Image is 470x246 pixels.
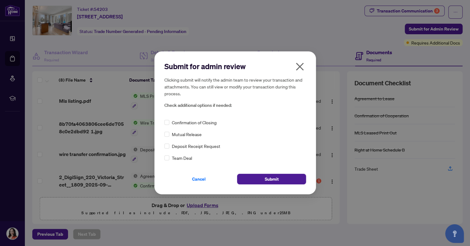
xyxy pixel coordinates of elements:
[164,174,233,185] button: Cancel
[164,102,306,109] span: Check additional options if needed:
[192,174,206,184] span: Cancel
[172,119,217,126] span: Confirmation of Closing
[164,76,306,97] h5: Clicking submit will notify the admin team to review your transaction and attachments. You can st...
[264,174,278,184] span: Submit
[445,224,464,243] button: Open asap
[172,143,220,150] span: Deposit Receipt Request
[237,174,306,185] button: Submit
[172,155,192,162] span: Team Deal
[172,131,202,138] span: Mutual Release
[164,61,306,71] h2: Submit for admin review
[295,62,305,72] span: close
